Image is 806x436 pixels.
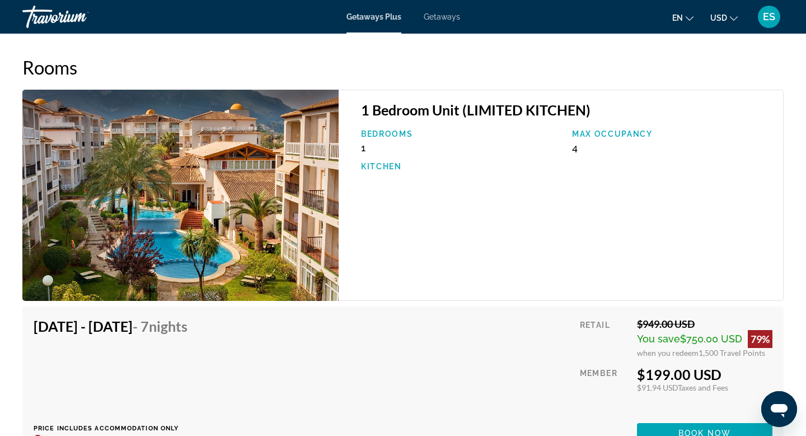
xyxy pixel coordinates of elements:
div: Retail [580,318,629,358]
span: 4 [572,142,578,154]
span: Taxes and Fees [678,383,728,392]
span: ES [763,11,775,22]
button: Change currency [710,10,738,26]
h2: Rooms [22,56,784,78]
p: Kitchen [361,162,561,171]
span: 1,500 Travel Points [699,348,765,358]
div: $91.94 USD [637,383,772,392]
p: Max Occupancy [572,129,772,138]
span: 1 [361,142,365,154]
button: User Menu [755,5,784,29]
div: $199.00 USD [637,366,772,383]
span: You save [637,333,680,345]
h4: [DATE] - [DATE] [34,318,188,335]
div: $949.00 USD [637,318,772,330]
a: Travorium [22,2,134,31]
span: USD [710,13,727,22]
span: en [672,13,683,22]
h3: 1 Bedroom Unit (LIMITED KITCHEN) [361,101,772,118]
span: - 7 [133,318,188,335]
div: 79% [748,330,772,348]
iframe: Button to launch messaging window [761,391,797,427]
span: when you redeem [637,348,699,358]
button: Change language [672,10,693,26]
a: Getaways [424,12,460,21]
img: ii_ogi1.jpg [22,90,339,301]
span: $750.00 USD [680,333,742,345]
div: Member [580,366,629,415]
p: Price includes accommodation only [34,425,196,432]
a: Getaways Plus [346,12,401,21]
p: Bedrooms [361,129,561,138]
span: Nights [149,318,188,335]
